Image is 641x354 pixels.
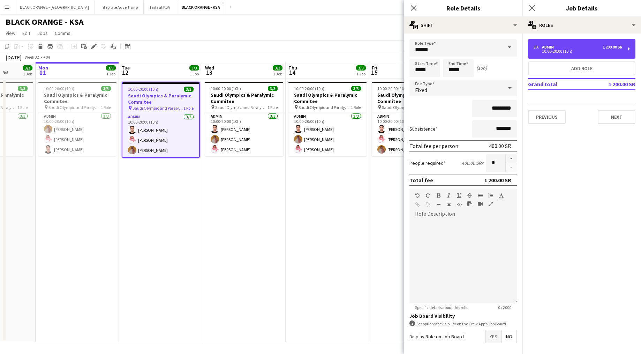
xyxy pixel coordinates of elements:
[382,105,434,110] span: Saudi Olympic and Paralympic committee
[528,61,635,75] button: Add role
[415,87,427,94] span: Fixed
[372,92,450,104] h3: Saudi Olympics & Paralymic Commitee
[372,112,450,156] app-card-role: Admin3/310:00-20:00 (10h)[PERSON_NAME][PERSON_NAME][PERSON_NAME]
[184,87,194,92] span: 3/3
[409,313,517,319] h3: Job Board Visibility
[598,110,635,124] button: Next
[121,68,130,76] span: 12
[489,142,511,149] div: 400.00 SR
[436,202,441,207] button: Horizontal Line
[20,29,33,38] a: Edit
[205,92,283,104] h3: Saudi Olympics & Paralymic Commitee
[436,193,441,198] button: Bold
[499,193,504,198] button: Text Color
[457,193,462,198] button: Underline
[446,193,451,198] button: Italic
[190,71,199,76] div: 1 Job
[205,65,214,71] span: Wed
[183,105,194,111] span: 1 Role
[542,45,557,50] div: Admin
[17,105,28,110] span: 1 Role
[23,65,32,71] span: 3/3
[409,126,438,132] label: Subsistence
[23,54,40,60] span: Week 32
[351,105,361,110] span: 1 Role
[205,82,283,156] app-job-card: 10:00-20:00 (10h)3/3Saudi Olympics & Paralymic Commitee Saudi Olympic and Paralympic committee1 R...
[14,0,95,14] button: BLACK ORANGE - [GEOGRAPHIC_DATA]
[38,112,116,156] app-card-role: Admin3/310:00-20:00 (10h)[PERSON_NAME][PERSON_NAME][PERSON_NAME]
[528,79,591,90] td: Grand total
[603,45,623,50] div: 1 200.00 SR
[215,105,267,110] span: Saudi Olympic and Paralympic committee
[144,0,176,14] button: Tarfaat KSA
[273,65,282,71] span: 3/3
[409,305,473,310] span: Specific details about this role
[189,65,199,71] span: 3/3
[133,105,183,111] span: Saudi Olympic and Paralympic committee
[122,82,200,158] app-job-card: 10:00-20:00 (10h)3/3Saudi Olympics & Paralymic Commitee Saudi Olympic and Paralympic committee1 R...
[205,112,283,156] app-card-role: Admin3/310:00-20:00 (10h)[PERSON_NAME][PERSON_NAME][PERSON_NAME]
[288,112,367,156] app-card-role: Admin3/310:00-20:00 (10h)[PERSON_NAME][PERSON_NAME][PERSON_NAME]
[3,29,18,38] a: View
[268,86,278,91] span: 3/3
[476,65,487,71] div: (10h)
[101,86,111,91] span: 3/3
[288,82,367,156] app-job-card: 10:00-20:00 (10h)3/3Saudi Olympics & Paralymic Commitee Saudi Olympic and Paralympic committee1 R...
[356,65,366,71] span: 3/3
[502,330,516,343] span: No
[95,0,144,14] button: Integrate Advertising
[38,82,116,156] app-job-card: 10:00-20:00 (10h)3/3Saudi Olympics & Paralymic Commitee Saudi Olympic and Paralympic committee1 R...
[409,142,458,149] div: Total fee per person
[478,201,483,207] button: Insert video
[122,65,130,71] span: Tue
[176,0,226,14] button: BLACK ORANGE - KSA
[44,86,74,91] span: 10:00-20:00 (10h)
[37,68,48,76] span: 11
[404,3,522,13] h3: Role Details
[409,160,446,166] label: People required
[372,82,450,156] app-job-card: 10:00-20:00 (10h)3/3Saudi Olympics & Paralymic Commitee Saudi Olympic and Paralympic committee1 R...
[522,17,641,34] div: Roles
[48,105,101,110] span: Saudi Olympic and Paralympic committee
[425,193,430,198] button: Redo
[273,71,282,76] div: 1 Job
[478,193,483,198] button: Unordered List
[488,201,493,207] button: Fullscreen
[55,30,70,36] span: Comms
[409,320,517,327] div: Set options for visibility on the Crew App’s Job Board
[287,68,297,76] span: 14
[294,86,324,91] span: 10:00-20:00 (10h)
[457,202,462,207] button: HTML Code
[351,86,361,91] span: 3/3
[415,193,420,198] button: Undo
[211,86,241,91] span: 10:00-20:00 (10h)
[38,65,48,71] span: Mon
[534,50,623,53] div: 10:00-20:00 (10h)
[288,65,297,71] span: Thu
[522,3,641,13] h3: Job Details
[462,160,483,166] div: 400.00 SR x
[492,305,517,310] span: 0 / 2000
[18,86,28,91] span: 3/3
[372,65,377,71] span: Fri
[35,29,51,38] a: Jobs
[591,79,635,90] td: 1 200.00 SR
[356,71,365,76] div: 1 Job
[446,202,451,207] button: Clear Formatting
[484,177,511,184] div: 1 200.00 SR
[467,201,472,207] button: Paste as plain text
[204,68,214,76] span: 13
[106,71,115,76] div: 1 Job
[6,30,15,36] span: View
[6,17,84,27] h1: BLACK ORANGE - KSA
[506,154,517,163] button: Increase
[23,71,32,76] div: 1 Job
[101,105,111,110] span: 1 Role
[122,113,199,157] app-card-role: Admin3/310:00-20:00 (10h)[PERSON_NAME][PERSON_NAME][PERSON_NAME]
[371,68,377,76] span: 15
[377,86,408,91] span: 10:00-20:00 (10h)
